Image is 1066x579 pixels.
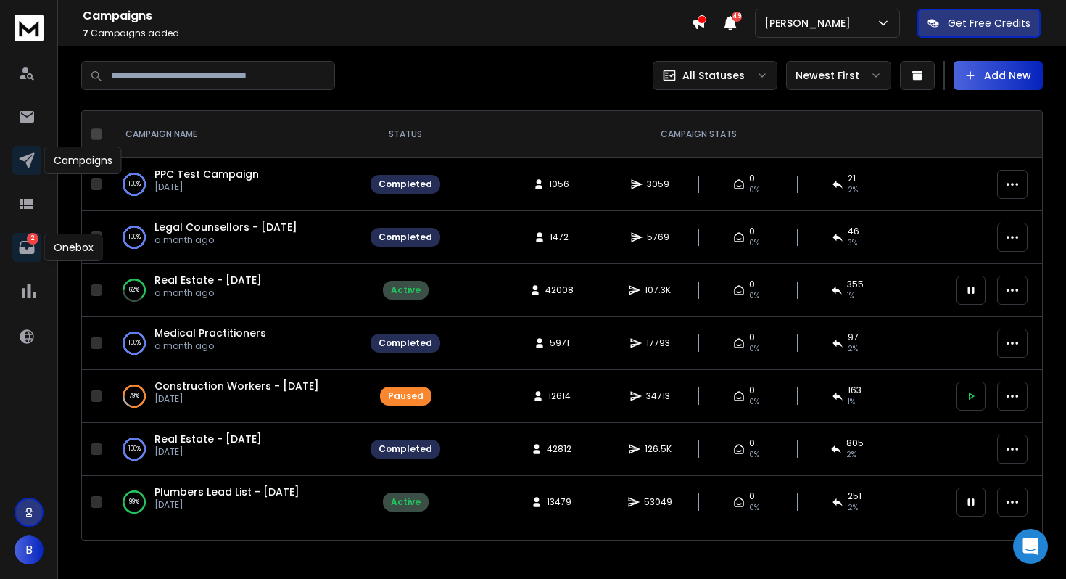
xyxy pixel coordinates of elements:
p: [PERSON_NAME] [764,16,856,30]
a: 2 [12,233,41,262]
td: 79%Construction Workers - [DATE][DATE] [108,370,362,423]
span: 5769 [647,231,669,243]
p: 100 % [128,177,141,192]
span: 5971 [550,337,569,349]
span: 17793 [646,337,670,349]
p: Get Free Credits [948,16,1030,30]
div: Campaigns [44,147,122,174]
span: 0% [749,290,759,302]
span: 126.5K [645,443,672,455]
div: Completed [379,178,432,190]
p: All Statuses [682,68,745,83]
span: 53049 [644,496,672,508]
p: a month ago [154,287,262,299]
span: 1 % [848,396,855,408]
td: 100%Medical Practitionersa month ago [108,317,362,370]
span: 49 [732,12,742,22]
span: 355 [847,279,864,290]
span: 2 % [848,184,858,196]
span: 2 % [846,449,856,461]
span: 805 [846,438,864,449]
div: Completed [379,231,432,243]
span: 7 [83,27,88,39]
img: logo [15,15,44,41]
span: 251 [848,490,862,502]
div: Completed [379,443,432,455]
p: 100 % [128,336,141,350]
span: 0 [749,173,755,184]
th: CAMPAIGN NAME [108,111,362,158]
button: B [15,535,44,564]
a: Medical Practitioners [154,326,266,340]
h1: Campaigns [83,7,691,25]
div: Active [391,284,421,296]
a: PPC Test Campaign [154,167,259,181]
span: 46 [848,226,859,237]
span: 2 % [848,502,858,514]
span: 163 [848,385,862,396]
button: Newest First [786,61,891,90]
span: 13479 [547,496,571,508]
span: 0% [749,449,759,461]
span: 12614 [548,390,571,402]
span: 21 [848,173,856,184]
p: [DATE] [154,181,259,193]
div: Open Intercom Messenger [1013,529,1048,564]
th: CAMPAIGN STATS [449,111,948,158]
td: 62%Real Estate - [DATE]a month ago [108,264,362,317]
span: 107.3K [645,284,671,296]
a: Legal Counsellors - [DATE] [154,220,297,234]
p: a month ago [154,234,297,246]
button: Add New [954,61,1043,90]
p: 99 % [129,495,139,509]
span: 0% [749,502,759,514]
span: 0% [749,237,759,249]
div: Onebox [44,234,103,261]
span: 0 [749,332,755,343]
span: 34713 [646,390,670,402]
p: a month ago [154,340,266,352]
button: Get Free Credits [917,9,1041,38]
a: Construction Workers - [DATE] [154,379,319,393]
a: Plumbers Lead List - [DATE] [154,485,299,499]
span: 0% [749,396,759,408]
td: 100%Real Estate - [DATE][DATE] [108,423,362,476]
p: 79 % [129,389,139,403]
span: 0 [749,279,755,290]
td: 100%Legal Counsellors - [DATE]a month ago [108,211,362,264]
td: 99%Plumbers Lead List - [DATE][DATE] [108,476,362,529]
div: Paused [388,390,423,402]
span: 97 [848,332,859,343]
span: 42812 [547,443,571,455]
span: 2 % [848,343,858,355]
p: [DATE] [154,446,262,458]
p: 62 % [129,283,139,297]
span: 3059 [647,178,669,190]
p: Campaigns added [83,28,691,39]
span: 1 % [847,290,854,302]
span: 1056 [549,178,569,190]
span: 0 [749,438,755,449]
p: 100 % [128,442,141,456]
p: 2 [27,233,38,245]
a: Real Estate - [DATE] [154,432,262,446]
span: 0 [749,226,755,237]
span: 0 [749,490,755,502]
p: [DATE] [154,499,299,511]
span: 3 % [848,237,857,249]
span: 1472 [550,231,569,243]
div: Active [391,496,421,508]
span: 42008 [545,284,574,296]
p: 100 % [128,230,141,245]
th: STATUS [362,111,449,158]
a: Real Estate - [DATE] [154,273,262,287]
